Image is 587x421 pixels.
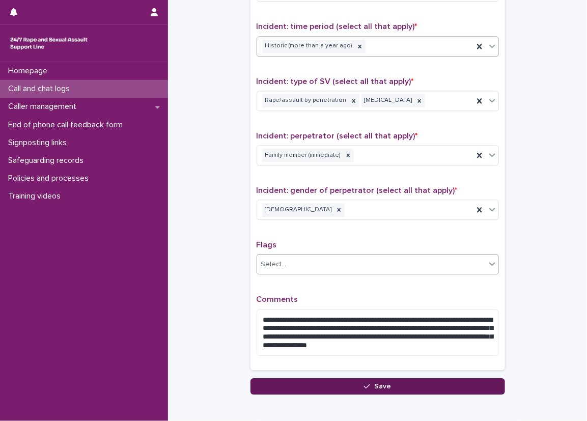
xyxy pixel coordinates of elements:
span: Flags [257,241,277,249]
span: Incident: type of SV (select all that apply) [257,77,414,86]
p: Caller management [4,102,85,111]
p: Safeguarding records [4,156,92,165]
button: Save [250,378,505,395]
span: Comments [257,295,298,303]
div: Rape/assault by penetration [262,94,348,107]
div: [MEDICAL_DATA] [361,94,414,107]
div: [DEMOGRAPHIC_DATA] [262,203,333,217]
span: Incident: gender of perpetrator (select all that apply) [257,186,458,194]
p: Homepage [4,66,55,76]
div: Select... [261,259,287,270]
span: Save [374,383,391,390]
p: End of phone call feedback form [4,120,131,130]
p: Training videos [4,191,69,201]
img: rhQMoQhaT3yELyF149Cw [8,33,90,53]
div: Family member (immediate) [262,149,343,162]
span: Incident: perpetrator (select all that apply) [257,132,418,140]
p: Policies and processes [4,174,97,183]
div: Historic (more than a year ago) [262,39,354,53]
p: Call and chat logs [4,84,78,94]
span: Incident: time period (select all that apply) [257,22,417,31]
p: Signposting links [4,138,75,148]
